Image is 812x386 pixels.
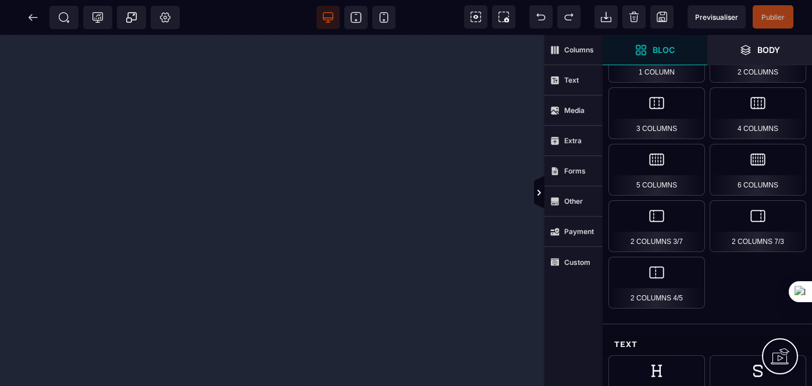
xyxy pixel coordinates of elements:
[564,258,590,267] strong: Custom
[564,197,583,206] strong: Other
[761,13,785,22] span: Publier
[603,334,812,355] div: Text
[564,136,582,145] strong: Extra
[92,12,104,23] span: Tracking
[710,144,806,196] div: 6 Columns
[653,45,675,54] strong: Bloc
[564,227,594,236] strong: Payment
[608,257,705,309] div: 2 Columns 4/5
[564,106,585,115] strong: Media
[710,200,806,252] div: 2 Columns 7/3
[564,167,586,175] strong: Forms
[608,200,705,252] div: 2 Columns 3/7
[757,45,780,54] strong: Body
[564,76,579,84] strong: Text
[564,45,594,54] strong: Columns
[58,12,70,23] span: SEO
[126,12,137,23] span: Popup
[688,5,746,29] span: Preview
[464,5,487,29] span: View components
[695,13,738,22] span: Previsualiser
[710,87,806,139] div: 4 Columns
[608,87,705,139] div: 3 Columns
[707,35,812,65] span: Open Layer Manager
[603,35,707,65] span: Open Blocks
[492,5,515,29] span: Screenshot
[159,12,171,23] span: Setting Body
[608,144,705,196] div: 5 Columns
